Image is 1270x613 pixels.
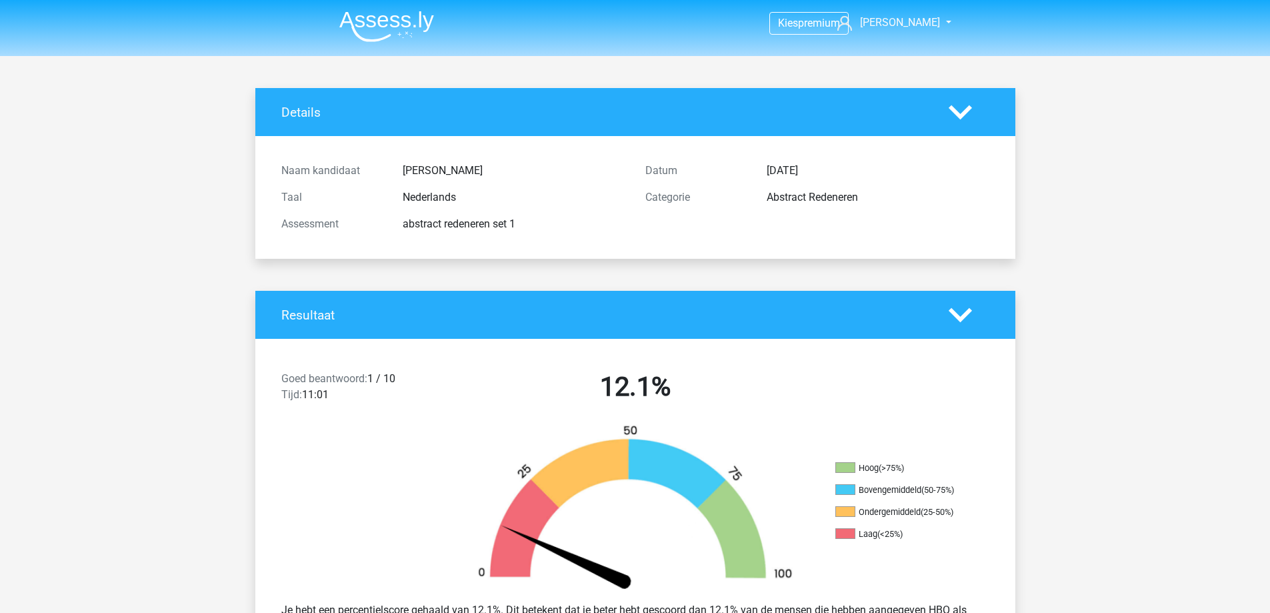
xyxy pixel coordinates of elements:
[463,371,807,403] h2: 12.1%
[835,462,969,474] li: Hoog
[271,189,393,205] div: Taal
[271,371,453,408] div: 1 / 10 11:01
[339,11,434,42] img: Assessly
[281,308,929,323] h4: Resultaat
[798,17,840,29] span: premium
[770,14,848,32] a: Kiespremium
[921,507,953,517] div: (25-50%)
[281,372,367,385] span: Goed beantwoord:
[778,17,798,29] span: Kies
[835,528,969,540] li: Laag
[757,189,999,205] div: Abstract Redeneren
[393,163,635,179] div: [PERSON_NAME]
[393,216,635,232] div: abstract redeneren set 1
[393,189,635,205] div: Nederlands
[879,463,904,473] div: (>75%)
[757,163,999,179] div: [DATE]
[271,163,393,179] div: Naam kandidaat
[921,485,954,495] div: (50-75%)
[635,163,757,179] div: Datum
[281,105,929,120] h4: Details
[877,529,903,539] div: (<25%)
[835,506,969,518] li: Ondergemiddeld
[832,15,941,31] a: [PERSON_NAME]
[635,189,757,205] div: Categorie
[835,484,969,496] li: Bovengemiddeld
[455,424,815,592] img: 12.534322578dee.png
[860,16,940,29] span: [PERSON_NAME]
[271,216,393,232] div: Assessment
[281,388,302,401] span: Tijd:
